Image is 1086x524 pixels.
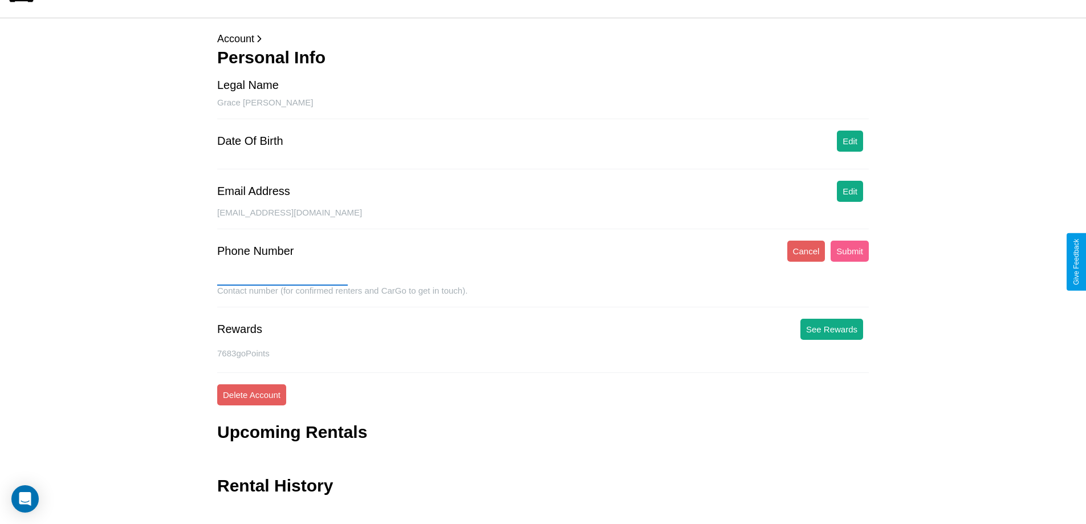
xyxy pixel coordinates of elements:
div: Date Of Birth [217,135,283,148]
div: Grace [PERSON_NAME] [217,98,869,119]
h3: Rental History [217,476,333,495]
button: Edit [837,181,863,202]
div: [EMAIL_ADDRESS][DOMAIN_NAME] [217,208,869,229]
button: Cancel [787,241,825,262]
div: Email Address [217,185,290,198]
div: Open Intercom Messenger [11,485,39,513]
div: Contact number (for confirmed renters and CarGo to get in touch). [217,286,869,307]
button: Delete Account [217,384,286,405]
h3: Upcoming Rentals [217,423,367,442]
div: Rewards [217,323,262,336]
div: Phone Number [217,245,294,258]
button: Edit [837,131,863,152]
div: Legal Name [217,79,279,92]
button: Submit [831,241,869,262]
div: Give Feedback [1072,239,1080,285]
h3: Personal Info [217,48,869,67]
button: See Rewards [800,319,863,340]
p: Account [217,30,869,48]
p: 7683 goPoints [217,346,869,361]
